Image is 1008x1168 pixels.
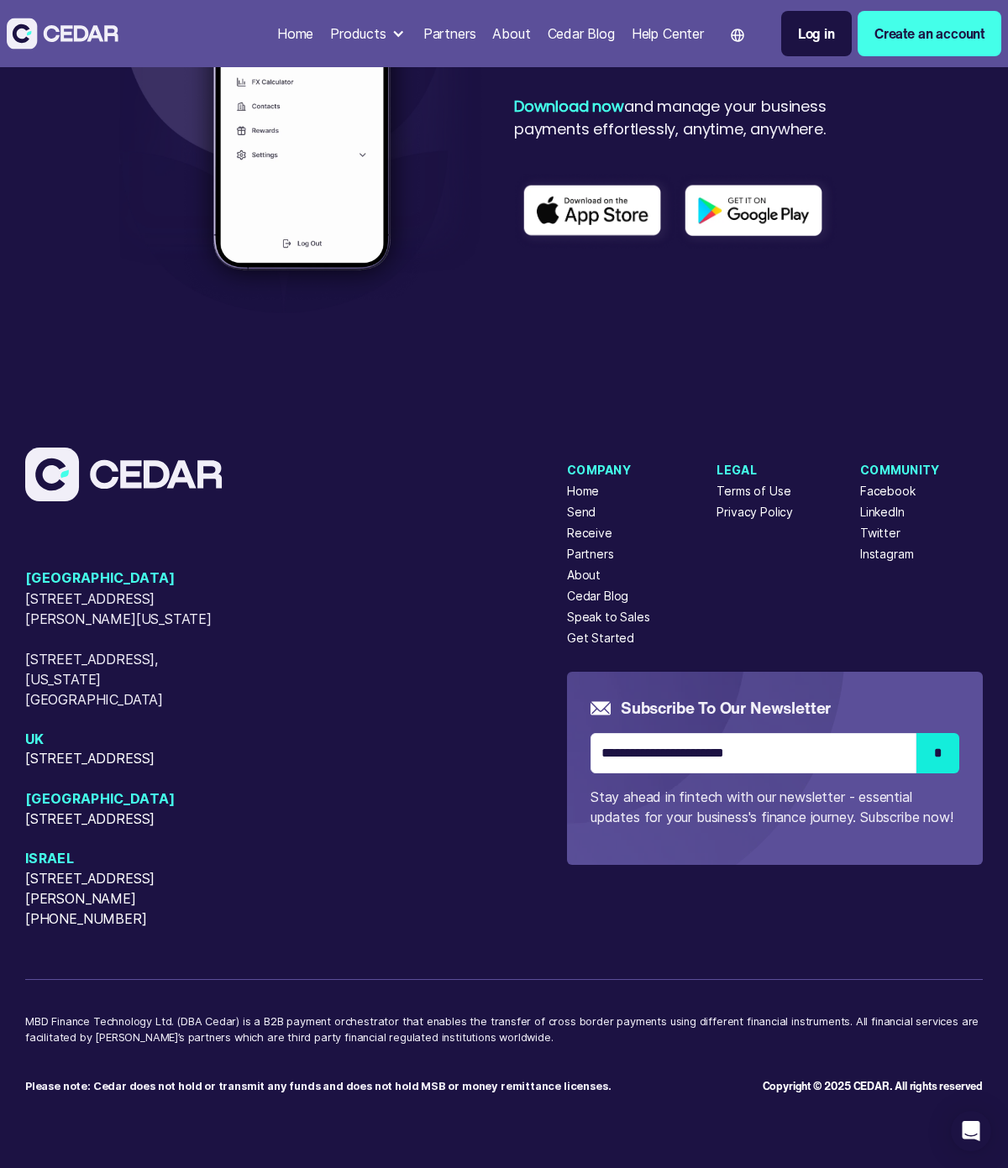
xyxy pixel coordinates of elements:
[717,461,793,479] div: Legal
[625,15,711,52] a: Help Center
[270,15,320,52] a: Home
[25,849,235,869] span: Israel
[951,1111,991,1151] div: Open Intercom Messenger
[591,697,959,827] form: Email Form
[323,17,413,50] div: Products
[486,15,537,52] a: About
[25,749,235,769] span: [STREET_ADDRESS]
[277,24,313,44] div: Home
[25,1080,611,1092] strong: Please note: Cedar does not hold or transmit any funds and does not hold MSB or money remittance ...
[860,524,900,542] a: Twitter
[567,545,614,563] a: Partners
[25,1062,763,1094] p: ‍
[675,174,837,249] img: Play store logo
[717,503,793,521] a: Privacy Policy
[417,15,483,52] a: Partners
[25,809,235,830] span: [STREET_ADDRESS]
[763,1078,983,1094] div: Copyright © 2025 CEDAR. All rights reserved
[567,503,596,521] a: Send
[25,869,235,929] span: [STREET_ADDRESS][PERSON_NAME][PHONE_NUMBER]
[591,787,959,827] p: Stay ahead in fintech with our newsletter - essential updates for your business's finance journey...
[567,566,601,584] a: About
[632,24,704,44] div: Help Center
[567,608,650,626] a: Speak to Sales
[731,29,744,42] img: world icon
[25,589,235,629] span: [STREET_ADDRESS][PERSON_NAME][US_STATE]
[25,730,235,750] span: UK
[514,4,899,140] div: The Cedar Money App is now available for download on the Apple App Store and Google Play Store! a...
[567,482,599,500] a: Home
[423,24,476,44] div: Partners
[717,482,790,500] a: Terms of Use
[798,24,835,44] div: Log in
[860,461,940,479] div: Community
[621,697,831,720] h5: Subscribe to our newsletter
[858,11,1001,56] a: Create an account
[514,174,675,249] img: App store logo
[25,568,235,589] span: [GEOGRAPHIC_DATA]
[514,96,624,117] strong: Download now
[567,461,650,479] div: Company
[860,503,905,521] a: LinkedIn
[860,482,916,500] a: Facebook
[567,524,612,542] a: Receive
[567,587,628,605] a: Cedar Blog
[567,629,634,647] a: Get Started
[541,15,622,52] a: Cedar Blog
[25,789,235,809] span: [GEOGRAPHIC_DATA]
[25,1013,983,1062] p: MBD Finance Technology Ltd. (DBA Cedar) is a B2B payment orchestrator that enables the transfer o...
[860,545,913,563] a: Instagram
[548,24,615,44] div: Cedar Blog
[492,24,530,44] div: About
[781,11,852,56] a: Log in
[330,24,386,44] div: Products
[25,649,235,710] span: [STREET_ADDRESS], [US_STATE][GEOGRAPHIC_DATA]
